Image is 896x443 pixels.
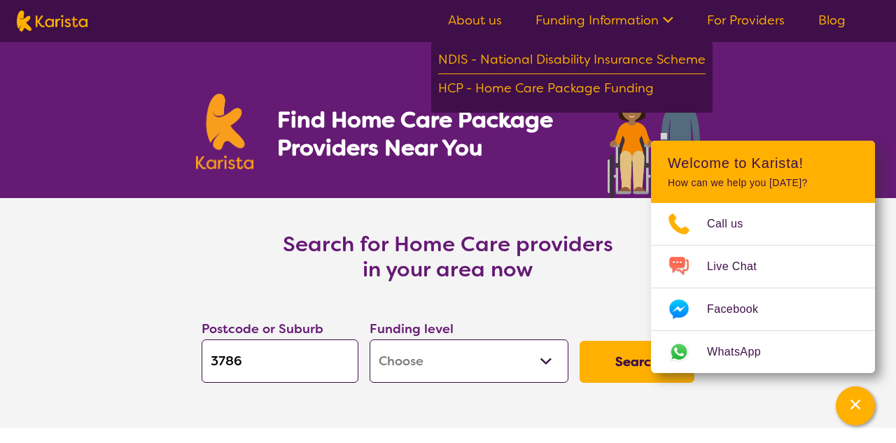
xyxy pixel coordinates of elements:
[202,321,323,337] label: Postcode or Suburb
[668,177,858,189] p: How can we help you [DATE]?
[651,141,875,373] div: Channel Menu
[277,106,584,162] h1: Find Home Care Package Providers Near You
[370,321,454,337] label: Funding level
[651,331,875,373] a: Web link opens in a new tab.
[651,203,875,373] ul: Choose channel
[580,341,694,383] button: Search
[836,386,875,426] button: Channel Menu
[283,232,613,282] h3: Search for Home Care providers in your area now
[707,256,773,277] span: Live Chat
[707,213,760,234] span: Call us
[448,12,502,29] a: About us
[438,49,706,74] div: NDIS - National Disability Insurance Scheme
[818,12,846,29] a: Blog
[196,94,253,169] img: Karista logo
[535,12,673,29] a: Funding Information
[668,155,858,171] h2: Welcome to Karista!
[608,76,700,198] img: home-care-package
[707,12,785,29] a: For Providers
[707,299,775,320] span: Facebook
[707,342,778,363] span: WhatsApp
[17,10,87,31] img: Karista logo
[202,339,358,383] input: Type
[438,78,706,102] div: HCP - Home Care Package Funding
